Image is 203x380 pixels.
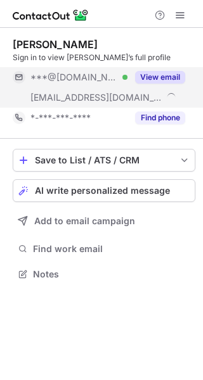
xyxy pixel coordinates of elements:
[13,38,98,51] div: [PERSON_NAME]
[33,243,190,255] span: Find work email
[13,240,195,258] button: Find work email
[34,216,135,226] span: Add to email campaign
[35,186,170,196] span: AI write personalized message
[13,210,195,232] button: Add to email campaign
[30,72,118,83] span: ***@[DOMAIN_NAME]
[13,179,195,202] button: AI write personalized message
[13,52,195,63] div: Sign in to view [PERSON_NAME]’s full profile
[13,265,195,283] button: Notes
[35,155,173,165] div: Save to List / ATS / CRM
[13,149,195,172] button: save-profile-one-click
[30,92,162,103] span: [EMAIL_ADDRESS][DOMAIN_NAME]
[135,71,185,84] button: Reveal Button
[13,8,89,23] img: ContactOut v5.3.10
[33,269,190,280] span: Notes
[135,111,185,124] button: Reveal Button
